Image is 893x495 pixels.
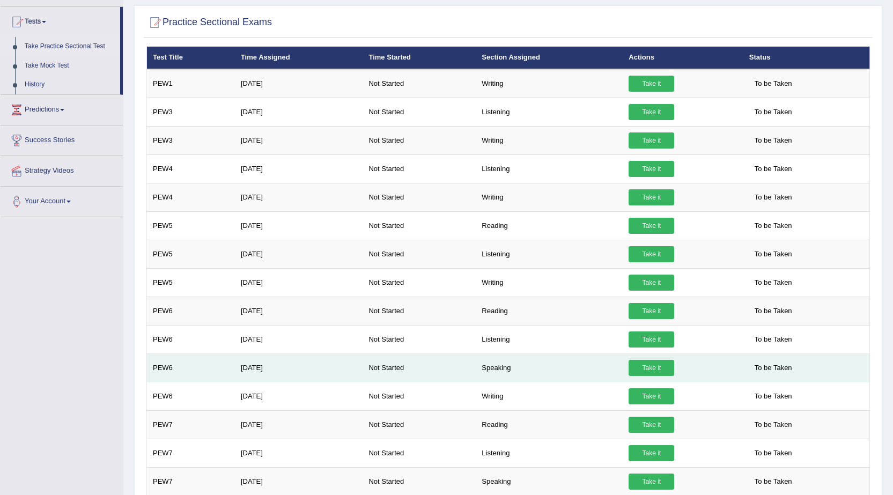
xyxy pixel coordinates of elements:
[749,303,798,319] span: To be Taken
[363,410,476,439] td: Not Started
[629,104,674,120] a: Take it
[749,388,798,404] span: To be Taken
[147,98,235,126] td: PEW3
[749,275,798,291] span: To be Taken
[1,156,123,183] a: Strategy Videos
[235,353,363,382] td: [DATE]
[363,240,476,268] td: Not Started
[147,410,235,439] td: PEW7
[749,104,798,120] span: To be Taken
[1,95,123,122] a: Predictions
[749,76,798,92] span: To be Taken
[147,47,235,69] th: Test Title
[476,47,623,69] th: Section Assigned
[147,268,235,297] td: PEW5
[749,218,798,234] span: To be Taken
[363,69,476,98] td: Not Started
[749,445,798,461] span: To be Taken
[476,439,623,467] td: Listening
[363,47,476,69] th: Time Started
[476,211,623,240] td: Reading
[629,360,674,376] a: Take it
[629,76,674,92] a: Take it
[235,154,363,183] td: [DATE]
[749,417,798,433] span: To be Taken
[20,56,120,76] a: Take Mock Test
[235,47,363,69] th: Time Assigned
[235,126,363,154] td: [DATE]
[235,98,363,126] td: [DATE]
[629,417,674,433] a: Take it
[147,240,235,268] td: PEW5
[629,189,674,205] a: Take it
[629,303,674,319] a: Take it
[749,331,798,348] span: To be Taken
[476,410,623,439] td: Reading
[363,325,476,353] td: Not Started
[749,246,798,262] span: To be Taken
[749,189,798,205] span: To be Taken
[1,187,123,213] a: Your Account
[1,125,123,152] a: Success Stories
[235,69,363,98] td: [DATE]
[749,132,798,149] span: To be Taken
[363,183,476,211] td: Not Started
[147,126,235,154] td: PEW3
[146,14,272,31] h2: Practice Sectional Exams
[749,161,798,177] span: To be Taken
[235,211,363,240] td: [DATE]
[363,382,476,410] td: Not Started
[147,211,235,240] td: PEW5
[476,325,623,353] td: Listening
[20,75,120,94] a: History
[147,325,235,353] td: PEW6
[363,297,476,325] td: Not Started
[476,240,623,268] td: Listening
[476,183,623,211] td: Writing
[363,154,476,183] td: Not Started
[476,382,623,410] td: Writing
[629,331,674,348] a: Take it
[235,439,363,467] td: [DATE]
[743,47,870,69] th: Status
[235,240,363,268] td: [DATE]
[629,445,674,461] a: Take it
[629,474,674,490] a: Take it
[629,161,674,177] a: Take it
[476,353,623,382] td: Speaking
[147,154,235,183] td: PEW4
[629,132,674,149] a: Take it
[363,126,476,154] td: Not Started
[623,47,743,69] th: Actions
[235,410,363,439] td: [DATE]
[147,69,235,98] td: PEW1
[476,268,623,297] td: Writing
[147,353,235,382] td: PEW6
[363,211,476,240] td: Not Started
[1,7,120,34] a: Tests
[629,246,674,262] a: Take it
[147,382,235,410] td: PEW6
[235,325,363,353] td: [DATE]
[476,98,623,126] td: Listening
[749,474,798,490] span: To be Taken
[235,382,363,410] td: [DATE]
[363,98,476,126] td: Not Started
[147,183,235,211] td: PEW4
[476,154,623,183] td: Listening
[476,297,623,325] td: Reading
[363,439,476,467] td: Not Started
[147,439,235,467] td: PEW7
[749,360,798,376] span: To be Taken
[363,268,476,297] td: Not Started
[235,183,363,211] td: [DATE]
[235,268,363,297] td: [DATE]
[629,218,674,234] a: Take it
[629,388,674,404] a: Take it
[147,297,235,325] td: PEW6
[476,69,623,98] td: Writing
[363,353,476,382] td: Not Started
[20,37,120,56] a: Take Practice Sectional Test
[629,275,674,291] a: Take it
[235,297,363,325] td: [DATE]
